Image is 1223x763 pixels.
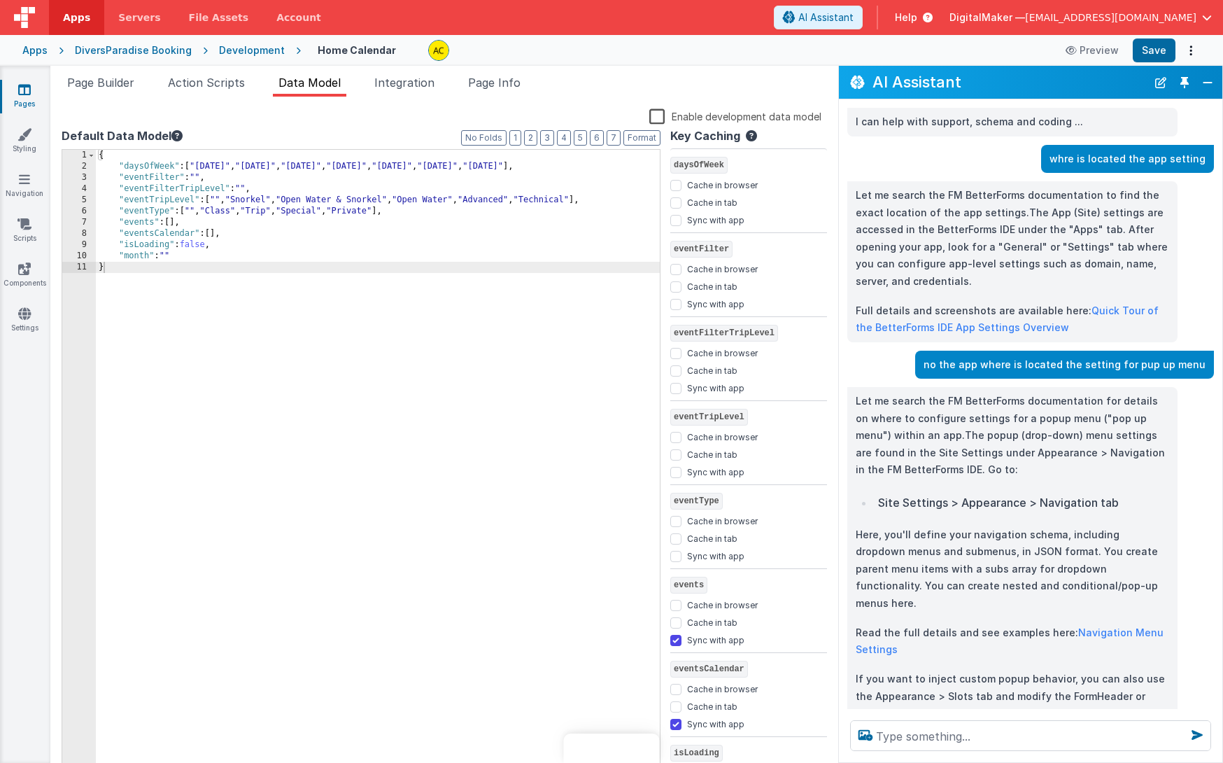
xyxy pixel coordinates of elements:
span: [EMAIL_ADDRESS][DOMAIN_NAME] [1025,10,1196,24]
div: 3 [62,172,96,183]
div: DiversParadise Booking [75,43,192,57]
button: DigitalMaker — [EMAIL_ADDRESS][DOMAIN_NAME] [949,10,1212,24]
label: Cache in browser [687,597,758,611]
a: App Settings Overview [956,321,1069,333]
p: I can help with support, schema and coding ... [856,113,1169,131]
button: 2 [524,130,537,146]
span: Data Model [278,76,341,90]
iframe: Marker.io feedback button [564,734,660,763]
div: 6 [62,206,96,217]
div: 4 [62,183,96,195]
span: Apps [63,10,90,24]
span: Page Info [468,76,521,90]
span: File Assets [189,10,249,24]
button: Save [1133,38,1175,62]
label: Sync with app [687,464,744,478]
button: 1 [509,130,521,146]
span: eventsCalendar [670,661,748,678]
span: eventTripLevel [670,409,748,426]
p: no the app where is located the setting for pup up menu [924,356,1206,374]
label: Sync with app [687,548,744,562]
a: Slots / Code Injection [924,707,1030,719]
button: Close [1199,73,1217,92]
span: daysOfWeek [670,157,728,174]
label: Cache in browser [687,177,758,191]
label: Cache in tab [687,195,737,209]
span: Servers [118,10,160,24]
span: Page Builder [67,76,134,90]
p: Full details and screenshots are available here: [856,302,1169,337]
div: Apps [22,43,48,57]
label: Cache in tab [687,699,737,713]
img: 537c39742b1019dd2b6d6d7c971797ad [429,41,448,60]
label: Cache in browser [687,513,758,527]
p: Read the full details and see examples here: [856,624,1169,659]
p: Here, you'll define your navigation schema, including dropdown menus and submenus, in JSON format... [856,526,1169,612]
button: Preview [1057,39,1127,62]
p: Let me search the FM BetterForms documentation for details on where to configure settings for a p... [856,393,1169,479]
span: events [670,577,707,594]
span: eventFilter [670,241,733,258]
button: 5 [574,130,587,146]
label: Sync with app [687,296,744,310]
label: Sync with app [687,380,744,394]
button: Default Data Model [62,127,183,144]
div: 1 [62,150,96,161]
p: Let me search the FM BetterForms documentation to find the exact location of the app settings.The... [856,187,1169,290]
div: 9 [62,239,96,251]
div: Development [219,43,285,57]
span: Integration [374,76,434,90]
p: If you want to inject custom popup behavior, you can also use the Appearance > Slots tab and modi... [856,671,1169,722]
label: Cache in browser [687,429,758,443]
li: Site Settings > Appearance > Navigation tab [874,493,1169,512]
h4: Key Caching [670,130,740,143]
button: 4 [557,130,571,146]
label: Cache in browser [687,261,758,275]
label: Sync with app [687,632,744,646]
span: isLoading [670,745,723,762]
span: eventType [670,493,723,510]
button: Toggle Pin [1175,73,1194,92]
label: Sync with app [687,716,744,730]
label: Cache in tab [687,615,737,629]
button: Options [1181,41,1201,60]
button: 6 [590,130,604,146]
div: 8 [62,228,96,239]
label: Sync with app [687,212,744,226]
label: Enable development data model [649,108,821,124]
button: New Chat [1151,73,1171,92]
button: No Folds [461,130,507,146]
h4: Home Calendar [318,45,396,55]
div: 11 [62,262,96,273]
label: Cache in browser [687,345,758,359]
h2: AI Assistant [872,73,1147,90]
label: Cache in browser [687,681,758,695]
div: 7 [62,217,96,228]
span: Action Scripts [168,76,245,90]
label: Cache in tab [687,363,737,377]
button: 3 [540,130,554,146]
label: Cache in tab [687,279,737,293]
button: AI Assistant [774,6,863,29]
p: whre is located the app setting [1049,150,1206,168]
div: 10 [62,251,96,262]
div: 2 [62,161,96,172]
button: Format [623,130,660,146]
span: AI Assistant [798,10,854,24]
label: Cache in tab [687,447,737,461]
span: DigitalMaker — [949,10,1025,24]
button: 7 [607,130,621,146]
span: Help [895,10,917,24]
span: eventFilterTripLevel [670,325,778,342]
div: 5 [62,195,96,206]
label: Cache in tab [687,531,737,545]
